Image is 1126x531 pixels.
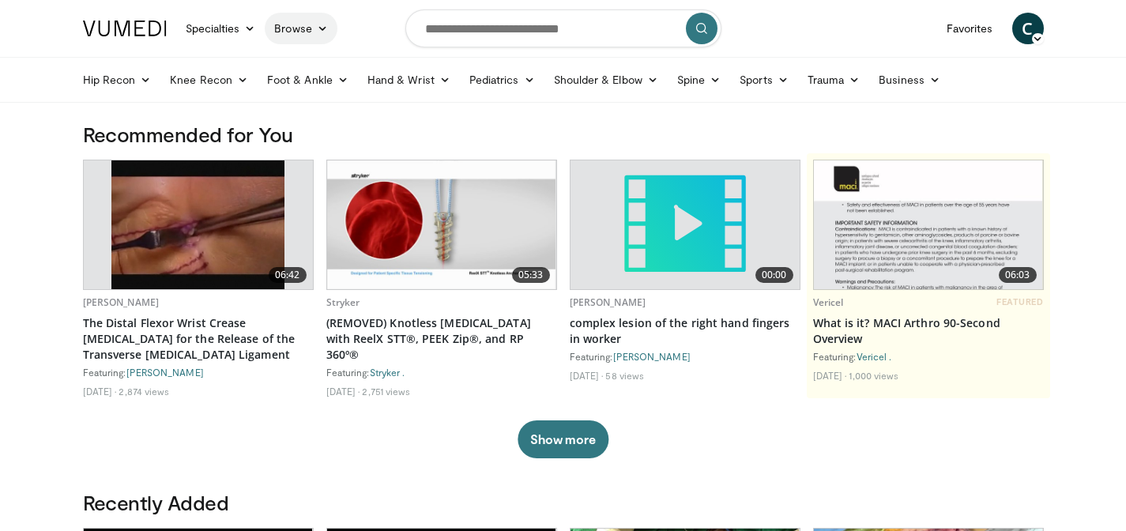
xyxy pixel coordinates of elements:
[996,296,1043,307] span: FEATURED
[813,296,844,309] a: Vericel
[83,122,1044,147] h3: Recommended for You
[570,315,800,347] a: complex lesion of the right hand fingers in worker
[83,385,117,397] li: [DATE]
[405,9,721,47] input: Search topics, interventions
[73,64,161,96] a: Hip Recon
[849,369,898,382] li: 1,000 views
[937,13,1003,44] a: Favorites
[358,64,460,96] a: Hand & Wrist
[518,420,608,458] button: Show more
[84,160,313,289] a: 06:42
[798,64,870,96] a: Trauma
[730,64,798,96] a: Sports
[265,13,337,44] a: Browse
[814,160,1043,289] img: aa6cc8ed-3dbf-4b6a-8d82-4a06f68b6688.620x360_q85_upscale.jpg
[460,64,544,96] a: Pediatrics
[327,160,556,289] a: 05:33
[326,315,557,363] a: (REMOVED) Knotless [MEDICAL_DATA] with ReelX STT®, PEEK Zip®, and RP 360º®
[813,350,1044,363] div: Featuring:
[570,296,646,309] a: [PERSON_NAME]
[869,64,950,96] a: Business
[119,385,169,397] li: 2,874 views
[83,366,314,378] div: Featuring:
[570,350,800,363] div: Featuring:
[512,267,550,283] span: 05:33
[813,369,847,382] li: [DATE]
[326,366,557,378] div: Featuring:
[544,64,668,96] a: Shoulder & Elbow
[362,385,410,397] li: 2,751 views
[613,351,691,362] a: [PERSON_NAME]
[258,64,358,96] a: Foot & Ankle
[83,315,314,363] a: The Distal Flexor Wrist Crease [MEDICAL_DATA] for the Release of the Transverse [MEDICAL_DATA] Li...
[755,267,793,283] span: 00:00
[570,369,604,382] li: [DATE]
[326,385,360,397] li: [DATE]
[111,160,284,289] img: Picture_5_3_3.png.620x360_q85_upscale.jpg
[571,160,800,289] a: 00:00
[605,369,644,382] li: 58 views
[83,21,167,36] img: VuMedi Logo
[813,315,1044,347] a: What is it? MACI Arthro 90-Second Overview
[620,160,749,289] img: video.svg
[269,267,307,283] span: 06:42
[326,296,360,309] a: Stryker
[370,367,405,378] a: Stryker .
[176,13,265,44] a: Specialties
[83,490,1044,515] h3: Recently Added
[857,351,892,362] a: Vericel .
[999,267,1037,283] span: 06:03
[83,296,160,309] a: [PERSON_NAME]
[327,160,556,289] img: 320867_0000_1.png.620x360_q85_upscale.jpg
[814,160,1043,289] a: 06:03
[126,367,204,378] a: [PERSON_NAME]
[668,64,730,96] a: Spine
[1012,13,1044,44] a: C
[160,64,258,96] a: Knee Recon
